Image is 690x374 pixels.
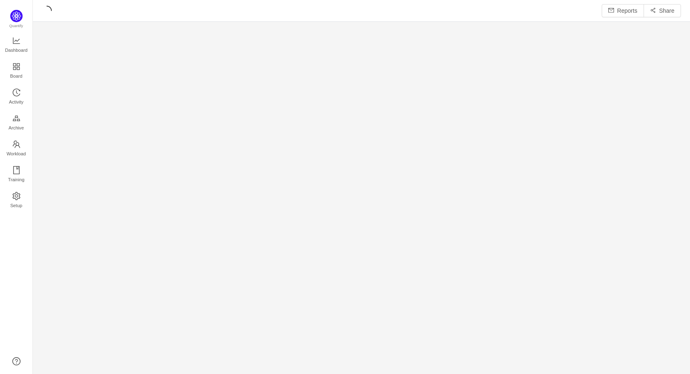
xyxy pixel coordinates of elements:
i: icon: setting [12,192,21,200]
i: icon: appstore [12,62,21,71]
button: icon: mailReports [602,4,644,17]
i: icon: line-chart [12,37,21,45]
img: Quantify [10,10,23,22]
a: Activity [12,89,21,105]
a: Dashboard [12,37,21,53]
i: icon: book [12,166,21,174]
span: Dashboard [5,42,28,58]
i: icon: gold [12,114,21,122]
span: Setup [10,197,22,214]
span: Archive [9,120,24,136]
button: icon: share-altShare [644,4,681,17]
a: Setup [12,192,21,209]
a: Archive [12,115,21,131]
span: Board [10,68,23,84]
a: Workload [12,141,21,157]
a: icon: question-circle [12,357,21,365]
span: Training [8,171,24,188]
span: Quantify [9,24,23,28]
i: icon: loading [42,6,52,16]
span: Activity [9,94,23,110]
i: icon: history [12,88,21,97]
a: Board [12,63,21,79]
i: icon: team [12,140,21,148]
a: Training [12,166,21,183]
span: Workload [7,145,26,162]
